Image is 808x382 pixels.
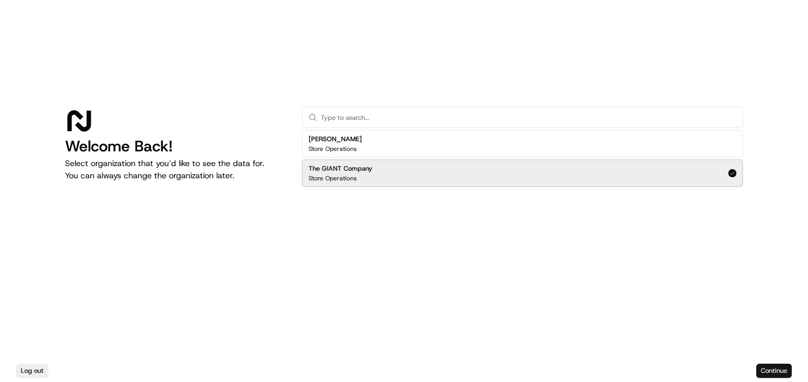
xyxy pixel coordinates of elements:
p: Store Operations [309,145,357,153]
button: Log out [16,364,48,378]
div: Suggestions [302,128,743,189]
input: Type to search... [321,107,736,128]
h1: Welcome Back! [65,137,286,155]
h2: The GIANT Company [309,164,373,173]
p: Select organization that you’d like to see the data for. You can always change the organization l... [65,157,286,182]
h2: [PERSON_NAME] [309,135,362,144]
p: Store Operations [309,174,357,182]
button: Continue [756,364,792,378]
